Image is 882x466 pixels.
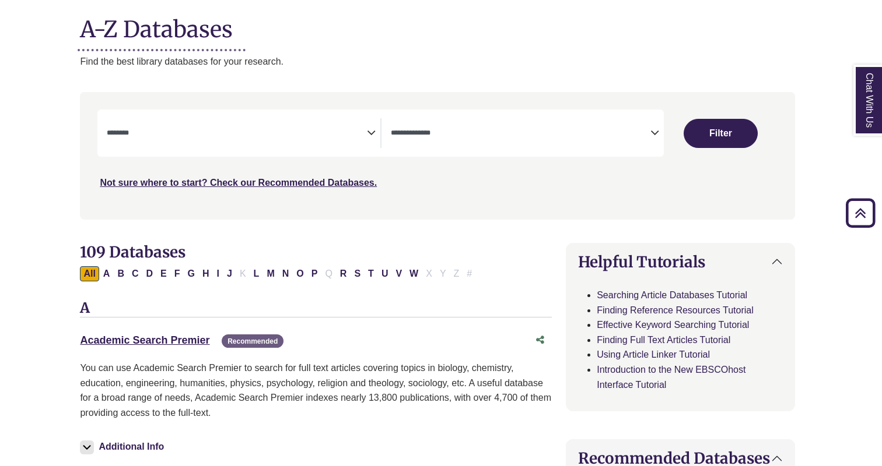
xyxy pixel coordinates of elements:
a: Back to Top [842,205,879,221]
button: Filter Results P [308,266,321,281]
button: Submit for Search Results [684,119,758,148]
textarea: Search [107,129,367,139]
span: 109 Databases [80,242,185,262]
span: Recommended [222,334,283,348]
button: Filter Results S [351,266,364,281]
button: Helpful Tutorials [566,243,794,280]
nav: Search filters [80,92,794,219]
button: Filter Results B [114,266,128,281]
button: Filter Results T [365,266,377,281]
h3: A [80,300,552,317]
h1: A-Z Databases [80,7,794,43]
button: Filter Results G [184,266,198,281]
p: Find the best library databases for your research. [80,54,794,69]
button: Filter Results W [406,266,422,281]
button: Filter Results N [279,266,293,281]
a: Academic Search Premier [80,334,209,346]
button: Filter Results E [157,266,170,281]
a: Effective Keyword Searching Tutorial [597,320,749,330]
button: Additional Info [80,439,167,455]
p: You can use Academic Search Premier to search for full text articles covering topics in biology, ... [80,361,552,420]
button: Filter Results H [199,266,213,281]
button: Filter Results V [392,266,405,281]
div: Alpha-list to filter by first letter of database name [80,268,477,278]
button: Filter Results M [263,266,278,281]
button: Filter Results U [378,266,392,281]
a: Finding Full Text Articles Tutorial [597,335,730,345]
a: Introduction to the New EBSCOhost Interface Tutorial [597,365,745,390]
a: Using Article Linker Tutorial [597,349,710,359]
button: Filter Results A [100,266,114,281]
button: Filter Results O [293,266,307,281]
button: All [80,266,99,281]
button: Filter Results I [213,266,223,281]
button: Filter Results F [171,266,184,281]
button: Filter Results L [250,266,263,281]
a: Finding Reference Resources Tutorial [597,305,754,315]
button: Filter Results D [143,266,157,281]
button: Filter Results C [128,266,142,281]
a: Not sure where to start? Check our Recommended Databases. [100,178,377,188]
button: Filter Results J [223,266,236,281]
button: Filter Results R [337,266,351,281]
a: Searching Article Databases Tutorial [597,290,747,300]
textarea: Search [391,129,651,139]
button: Share this database [528,329,552,351]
